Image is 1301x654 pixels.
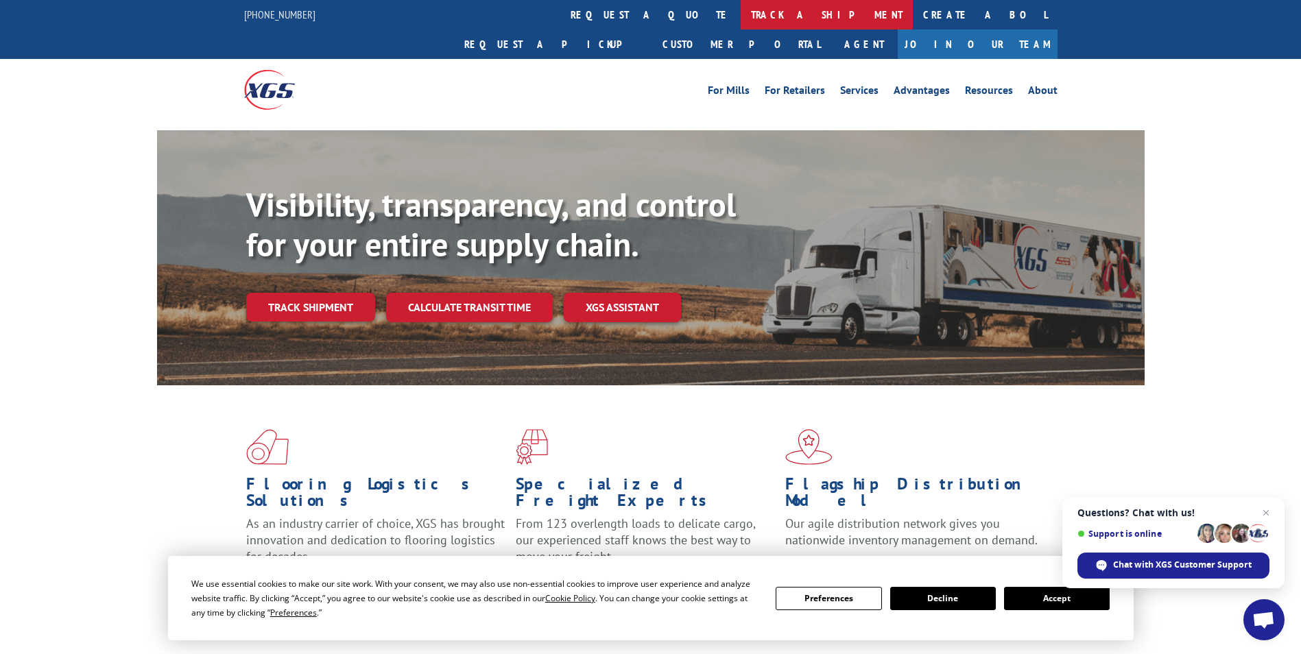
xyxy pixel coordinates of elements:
[246,293,375,322] a: Track shipment
[708,85,750,100] a: For Mills
[890,587,996,610] button: Decline
[1004,587,1110,610] button: Accept
[1077,553,1269,579] div: Chat with XGS Customer Support
[246,429,289,465] img: xgs-icon-total-supply-chain-intelligence-red
[246,516,505,564] span: As an industry carrier of choice, XGS has brought innovation and dedication to flooring logistics...
[1077,529,1193,539] span: Support is online
[840,85,879,100] a: Services
[386,293,553,322] a: Calculate transit time
[516,476,775,516] h1: Specialized Freight Experts
[898,29,1058,59] a: Join Our Team
[776,587,881,610] button: Preferences
[244,8,315,21] a: [PHONE_NUMBER]
[831,29,898,59] a: Agent
[168,556,1134,640] div: Cookie Consent Prompt
[454,29,652,59] a: Request a pickup
[1077,507,1269,518] span: Questions? Chat with us!
[785,429,833,465] img: xgs-icon-flagship-distribution-model-red
[1258,505,1274,521] span: Close chat
[545,592,595,604] span: Cookie Policy
[516,516,775,577] p: From 123 overlength loads to delicate cargo, our experienced staff knows the best way to move you...
[785,516,1038,548] span: Our agile distribution network gives you nationwide inventory management on demand.
[564,293,681,322] a: XGS ASSISTANT
[516,429,548,465] img: xgs-icon-focused-on-flooring-red
[191,577,759,620] div: We use essential cookies to make our site work. With your consent, we may also use non-essential ...
[1243,599,1285,640] div: Open chat
[765,85,825,100] a: For Retailers
[785,476,1045,516] h1: Flagship Distribution Model
[652,29,831,59] a: Customer Portal
[246,183,736,265] b: Visibility, transparency, and control for your entire supply chain.
[894,85,950,100] a: Advantages
[246,476,505,516] h1: Flooring Logistics Solutions
[1113,559,1252,571] span: Chat with XGS Customer Support
[1028,85,1058,100] a: About
[965,85,1013,100] a: Resources
[270,607,317,618] span: Preferences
